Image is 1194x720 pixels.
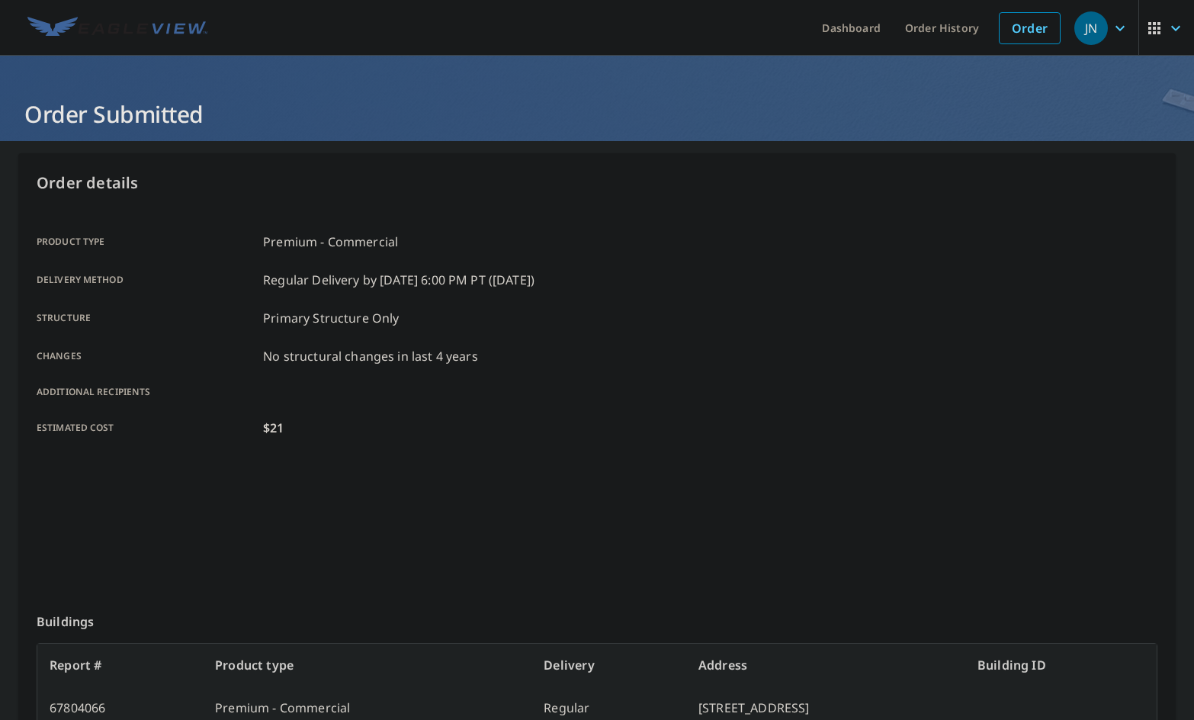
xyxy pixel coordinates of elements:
h1: Order Submitted [18,98,1176,130]
p: No structural changes in last 4 years [263,347,478,365]
th: Report # [37,644,203,686]
p: Premium - Commercial [263,233,398,251]
p: Product type [37,233,257,251]
div: JN [1074,11,1108,45]
p: Estimated cost [37,419,257,437]
p: Regular Delivery by [DATE] 6:00 PM PT ([DATE]) [263,271,534,289]
th: Delivery [531,644,686,686]
th: Building ID [965,644,1157,686]
th: Address [686,644,965,686]
img: EV Logo [27,17,207,40]
p: Structure [37,309,257,327]
a: Order [999,12,1061,44]
p: Buildings [37,594,1157,643]
p: Primary Structure Only [263,309,399,327]
p: Changes [37,347,257,365]
p: Delivery method [37,271,257,289]
p: Order details [37,172,1157,194]
th: Product type [203,644,531,686]
p: $21 [263,419,284,437]
p: Additional recipients [37,385,257,399]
